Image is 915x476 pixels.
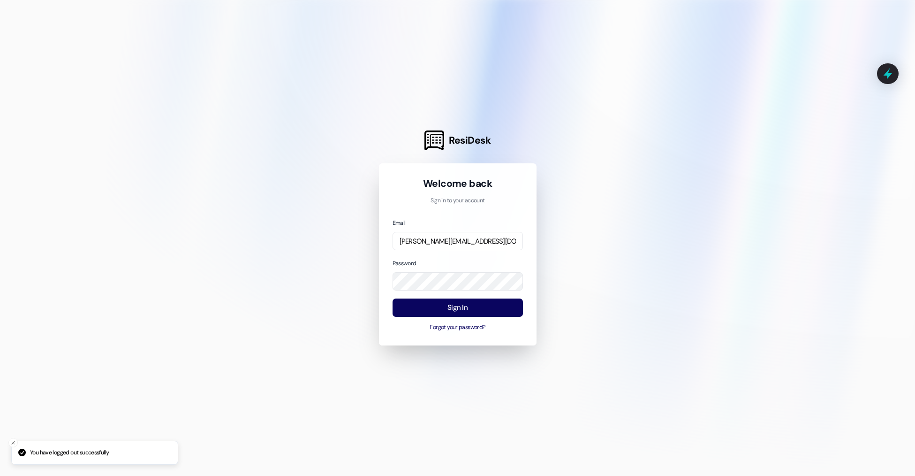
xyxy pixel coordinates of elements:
button: Sign In [393,299,523,317]
label: Email [393,219,406,227]
button: Close toast [8,438,18,447]
p: You have logged out successfully [30,449,109,457]
p: Sign in to your account [393,197,523,205]
h1: Welcome back [393,177,523,190]
span: ResiDesk [449,134,491,147]
img: ResiDesk Logo [424,131,444,150]
button: Forgot your password? [393,323,523,332]
input: name@example.com [393,232,523,250]
label: Password [393,260,416,267]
